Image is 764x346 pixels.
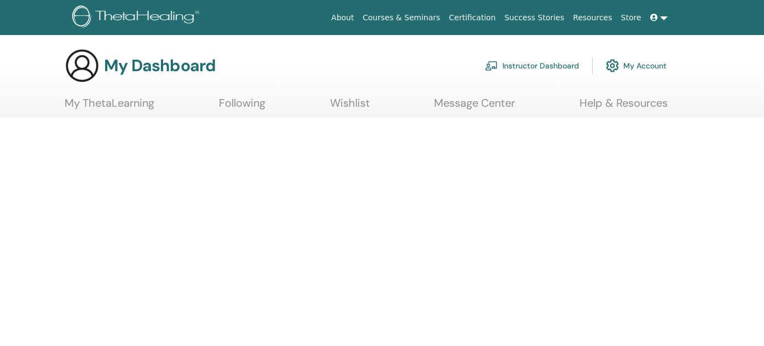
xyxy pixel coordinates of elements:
[606,54,667,78] a: My Account
[485,54,579,78] a: Instructor Dashboard
[485,61,498,71] img: chalkboard-teacher.svg
[569,8,617,28] a: Resources
[65,48,100,83] img: generic-user-icon.jpg
[500,8,569,28] a: Success Stories
[72,5,203,30] img: logo.png
[358,8,445,28] a: Courses & Seminars
[444,8,500,28] a: Certification
[617,8,646,28] a: Store
[104,56,216,76] h3: My Dashboard
[606,56,619,75] img: cog.svg
[580,96,668,118] a: Help & Resources
[65,96,154,118] a: My ThetaLearning
[327,8,358,28] a: About
[219,96,265,118] a: Following
[434,96,515,118] a: Message Center
[330,96,370,118] a: Wishlist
